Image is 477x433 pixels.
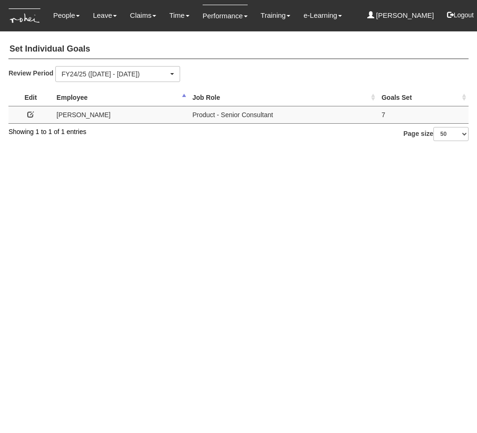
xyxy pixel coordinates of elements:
td: 7 [378,106,468,123]
th: Employee : activate to sort column descending [53,89,189,106]
a: Leave [93,5,117,26]
select: Page size [433,127,469,141]
a: Training [261,5,291,26]
td: [PERSON_NAME] [53,106,189,123]
a: Performance [203,5,248,27]
a: People [53,5,80,26]
h4: Set Individual Goals [8,40,469,59]
iframe: chat widget [438,396,468,424]
button: FY24/25 ([DATE] - [DATE]) [55,66,180,82]
a: e-Learning [303,5,342,26]
th: Goals Set : activate to sort column ascending [378,89,468,106]
a: Time [169,5,189,26]
div: FY24/25 ([DATE] - [DATE]) [61,69,168,79]
th: Edit [8,89,53,106]
td: Product - Senior Consultant [189,106,378,123]
label: Page size [403,127,469,141]
a: Claims [130,5,156,26]
a: [PERSON_NAME] [367,5,434,26]
label: Review Period [8,66,55,80]
th: Job Role : activate to sort column ascending [189,89,378,106]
